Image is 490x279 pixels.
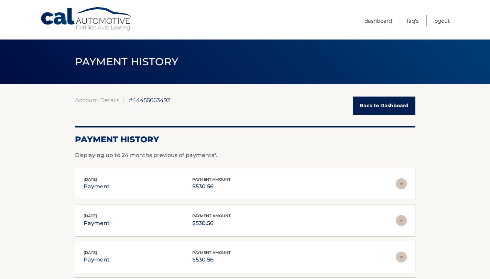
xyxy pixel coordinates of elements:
p: payment [84,255,110,265]
p: $530.56 [192,255,231,265]
img: accordion-rest.svg [396,178,407,189]
span: | [123,97,125,103]
p: $530.56 [192,182,231,191]
span: [DATE] [84,177,97,182]
h2: Payment History [75,134,415,145]
p: payment [84,182,110,191]
a: Back to Dashboard [353,97,415,115]
span: payment amount [192,250,231,255]
span: [DATE] [84,250,97,255]
p: Displaying up to 24 months previous of payments*. [75,151,415,159]
a: Dashboard [364,15,392,26]
a: Logout [433,15,450,26]
span: PAYMENT HISTORY [75,55,178,68]
a: Account Details [75,97,119,103]
span: [DATE] [84,213,97,218]
p: $530.56 [192,219,231,228]
a: FAQ's [407,15,418,26]
span: #44455663492 [129,97,170,103]
span: payment amount [192,213,231,218]
img: accordion-rest.svg [396,215,407,226]
p: payment [84,219,110,228]
span: payment amount [192,177,231,182]
a: Cal Automotive [40,7,133,31]
img: accordion-rest.svg [396,252,407,263]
